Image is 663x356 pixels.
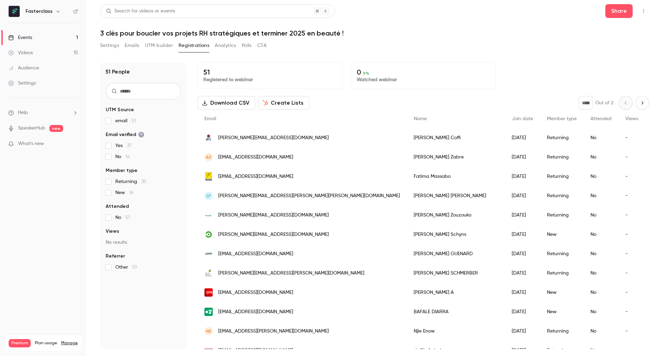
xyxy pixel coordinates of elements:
section: facet-groups [106,106,181,271]
div: No [584,321,618,341]
div: No [584,263,618,283]
h1: 3 clés pour boucler vos projets RH stratégiques et terminer 2025 en beauté ! [100,29,649,37]
div: - [618,302,645,321]
span: [PERSON_NAME][EMAIL_ADDRESS][DOMAIN_NAME] [218,134,329,142]
div: Returning [540,205,584,225]
div: Returning [540,128,584,147]
button: Emails [125,40,139,51]
button: Next page [635,96,649,110]
span: Email verified [106,131,144,138]
button: UTM builder [145,40,173,51]
img: ocm-systeme.com [204,346,213,355]
div: Search for videos or events [106,8,175,15]
div: - [618,128,645,147]
div: Returning [540,321,584,341]
button: Download CSV [198,96,255,110]
span: Attended [106,203,129,210]
img: menton-riviera-merveilles.fr [204,269,213,277]
div: - [618,225,645,244]
button: Polls [242,40,252,51]
div: - [618,263,645,283]
div: [DATE] [505,205,540,225]
div: - [618,147,645,167]
div: No [584,128,618,147]
span: [PERSON_NAME][EMAIL_ADDRESS][DOMAIN_NAME] [218,212,329,219]
span: 37 [127,143,132,148]
div: [PERSON_NAME] SCHMERBER [407,263,505,283]
div: [PERSON_NAME] [PERSON_NAME] [407,186,505,205]
span: 51 [132,265,137,270]
img: Fasterclass [9,6,20,17]
span: [EMAIL_ADDRESS][DOMAIN_NAME] [218,308,293,316]
button: Analytics [215,40,236,51]
div: Returning [540,186,584,205]
span: [EMAIL_ADDRESS][DOMAIN_NAME] [218,173,293,180]
span: 14 [125,154,130,159]
span: [EMAIL_ADDRESS][DOMAIN_NAME] [218,154,293,161]
p: 0 [357,68,490,76]
button: Registrations [179,40,209,51]
span: Other [115,264,137,271]
span: Views [106,228,119,235]
div: [DATE] [505,186,540,205]
div: Settings [8,80,36,87]
span: LF [206,193,211,199]
div: Fatima Massabo [407,167,505,186]
span: Member type [106,167,137,174]
div: [DATE] [505,128,540,147]
h1: 51 People [106,68,130,76]
span: [PERSON_NAME][EMAIL_ADDRESS][PERSON_NAME][PERSON_NAME][DOMAIN_NAME] [218,192,400,200]
div: [DATE] [505,225,540,244]
div: [DATE] [505,244,540,263]
span: Referrer [106,253,125,260]
button: Share [605,4,633,18]
span: Name [414,116,427,121]
p: 51 [203,68,337,76]
div: - [618,167,645,186]
div: [DATE] [505,263,540,283]
span: Member type [547,116,577,121]
span: New [115,189,134,196]
div: [PERSON_NAME] Zouzouko [407,205,505,225]
div: Videos [8,49,33,56]
a: SpeakerHub [18,125,45,132]
span: Plan usage [35,340,57,346]
div: - [618,244,645,263]
span: 16 [129,190,134,195]
div: [PERSON_NAME] A [407,283,505,302]
span: [EMAIL_ADDRESS][PERSON_NAME][DOMAIN_NAME] [218,328,329,335]
div: - [618,205,645,225]
div: - [618,186,645,205]
img: aglgroup.com [204,211,213,219]
img: pikasso.com [204,172,213,181]
span: Yes [115,142,132,149]
span: [PERSON_NAME][EMAIL_ADDRESS][DOMAIN_NAME] [218,231,329,238]
div: Audience [8,65,39,71]
span: Help [18,109,28,116]
span: Returning [115,178,146,185]
span: email [115,117,136,124]
h6: Fasterclass [26,8,52,15]
span: [EMAIL_ADDRESS][DOMAIN_NAME] [218,347,293,354]
span: No [115,153,130,160]
span: Attended [590,116,612,121]
span: What's new [18,140,44,147]
div: Events [8,34,32,41]
div: No [584,225,618,244]
p: No results [106,239,181,246]
div: New [540,225,584,244]
div: No [584,244,618,263]
span: Email [204,116,216,121]
div: [DATE] [505,147,540,167]
div: [DATE] [505,167,540,186]
img: delpower.be [204,230,213,239]
div: - [618,321,645,341]
p: Registered to webinar [203,76,337,83]
a: Manage [61,340,78,346]
li: help-dropdown-opener [8,109,78,116]
div: Returning [540,263,584,283]
span: new [49,125,63,132]
div: No [584,167,618,186]
div: New [540,283,584,302]
span: Views [625,116,638,121]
